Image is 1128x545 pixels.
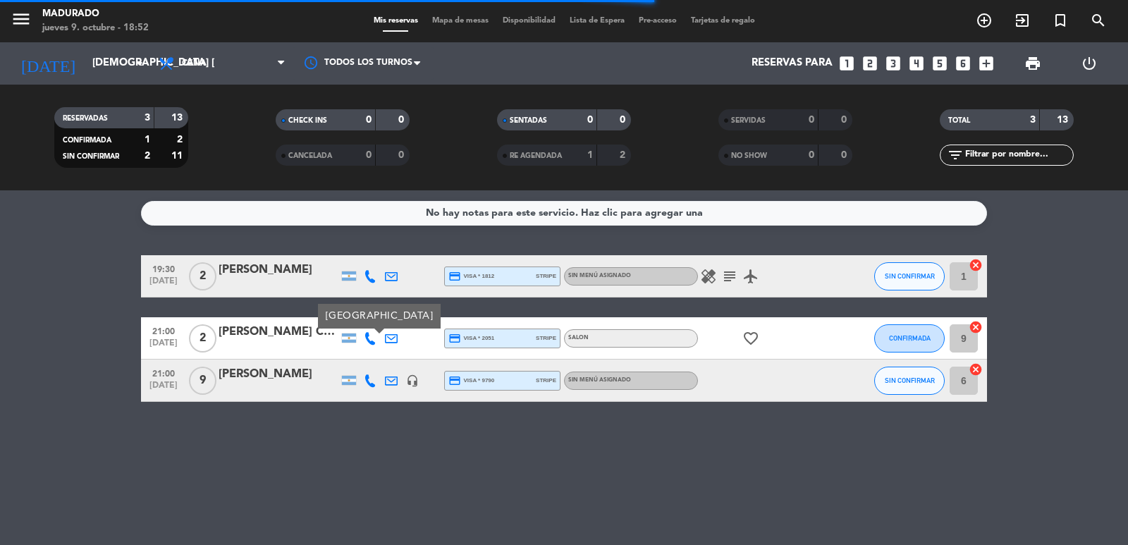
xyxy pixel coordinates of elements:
span: Cena [182,59,207,68]
span: BUSCAR [1079,8,1117,32]
strong: 0 [809,150,814,160]
span: visa * 1812 [448,270,494,283]
span: 19:30 [146,260,181,276]
div: No hay notas para este servicio. Haz clic para agregar una [426,205,703,221]
span: NO SHOW [731,152,767,159]
span: stripe [536,333,556,343]
span: [DATE] [146,276,181,293]
strong: 2 [620,150,628,160]
span: SENTADAS [510,117,547,124]
strong: 0 [366,115,372,125]
strong: 0 [620,115,628,125]
span: Mapa de mesas [425,17,496,25]
i: looks_3 [884,54,902,73]
i: search [1090,12,1107,29]
button: CONFIRMADA [874,324,945,353]
strong: 3 [1030,115,1036,125]
span: CHECK INS [288,117,327,124]
i: credit_card [448,332,461,345]
button: SIN CONFIRMAR [874,262,945,290]
i: turned_in_not [1052,12,1069,29]
i: filter_list [947,147,964,164]
strong: 0 [587,115,593,125]
span: 2 [189,324,216,353]
i: subject [721,268,738,285]
span: Reservas para [752,57,833,70]
i: favorite_border [742,330,759,347]
span: [DATE] [146,381,181,397]
i: cancel [969,362,983,376]
div: LOG OUT [1061,42,1117,85]
i: airplanemode_active [742,268,759,285]
i: healing [700,268,717,285]
i: looks_one [838,54,856,73]
span: Tarjetas de regalo [684,17,762,25]
i: [DATE] [11,48,85,79]
span: CANCELADA [288,152,332,159]
span: 21:00 [146,322,181,338]
strong: 0 [398,115,407,125]
span: SALON [568,335,589,341]
i: credit_card [448,270,461,283]
span: RESERVADAS [63,115,108,122]
span: SERVIDAS [731,117,766,124]
strong: 1 [145,135,150,145]
i: power_settings_new [1081,55,1098,72]
span: Disponibilidad [496,17,563,25]
i: cancel [969,320,983,334]
span: 21:00 [146,365,181,381]
div: jueves 9. octubre - 18:52 [42,21,149,35]
span: visa * 9790 [448,374,494,387]
div: Madurado [42,7,149,21]
strong: 1 [587,150,593,160]
i: looks_6 [954,54,972,73]
i: looks_4 [907,54,926,73]
i: exit_to_app [1014,12,1031,29]
input: Filtrar por nombre... [964,147,1073,163]
div: [PERSON_NAME] [219,365,338,384]
i: add_box [977,54,995,73]
strong: 11 [171,151,185,161]
i: looks_two [861,54,879,73]
strong: 0 [809,115,814,125]
span: TOTAL [948,117,970,124]
span: CONFIRMADA [63,137,111,144]
i: cancel [969,258,983,272]
span: visa * 2051 [448,332,494,345]
span: SIN CONFIRMAR [63,153,119,160]
span: RE AGENDADA [510,152,562,159]
span: SIN CONFIRMAR [885,272,935,280]
span: print [1024,55,1041,72]
strong: 0 [398,150,407,160]
button: menu [11,8,32,35]
button: SIN CONFIRMAR [874,367,945,395]
span: CONFIRMADA [889,334,931,342]
strong: 0 [841,150,850,160]
strong: 2 [145,151,150,161]
strong: 13 [1057,115,1071,125]
span: Reserva especial [1041,8,1079,32]
span: Sin menú asignado [568,273,631,278]
div: [PERSON_NAME] [219,261,338,279]
i: add_circle_outline [976,12,993,29]
i: headset_mic [406,374,419,387]
strong: 2 [177,135,185,145]
span: 2 [189,262,216,290]
span: WALK IN [1003,8,1041,32]
div: [PERSON_NAME] Camera [219,323,338,341]
span: Lista de Espera [563,17,632,25]
i: looks_5 [931,54,949,73]
span: Pre-acceso [632,17,684,25]
span: RESERVAR MESA [965,8,1003,32]
i: menu [11,8,32,30]
span: [DATE] [146,338,181,355]
strong: 13 [171,113,185,123]
i: arrow_drop_down [131,55,148,72]
div: [GEOGRAPHIC_DATA] [318,304,441,329]
strong: 0 [841,115,850,125]
span: stripe [536,376,556,385]
span: Mis reservas [367,17,425,25]
span: 9 [189,367,216,395]
strong: 0 [366,150,372,160]
span: SIN CONFIRMAR [885,376,935,384]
